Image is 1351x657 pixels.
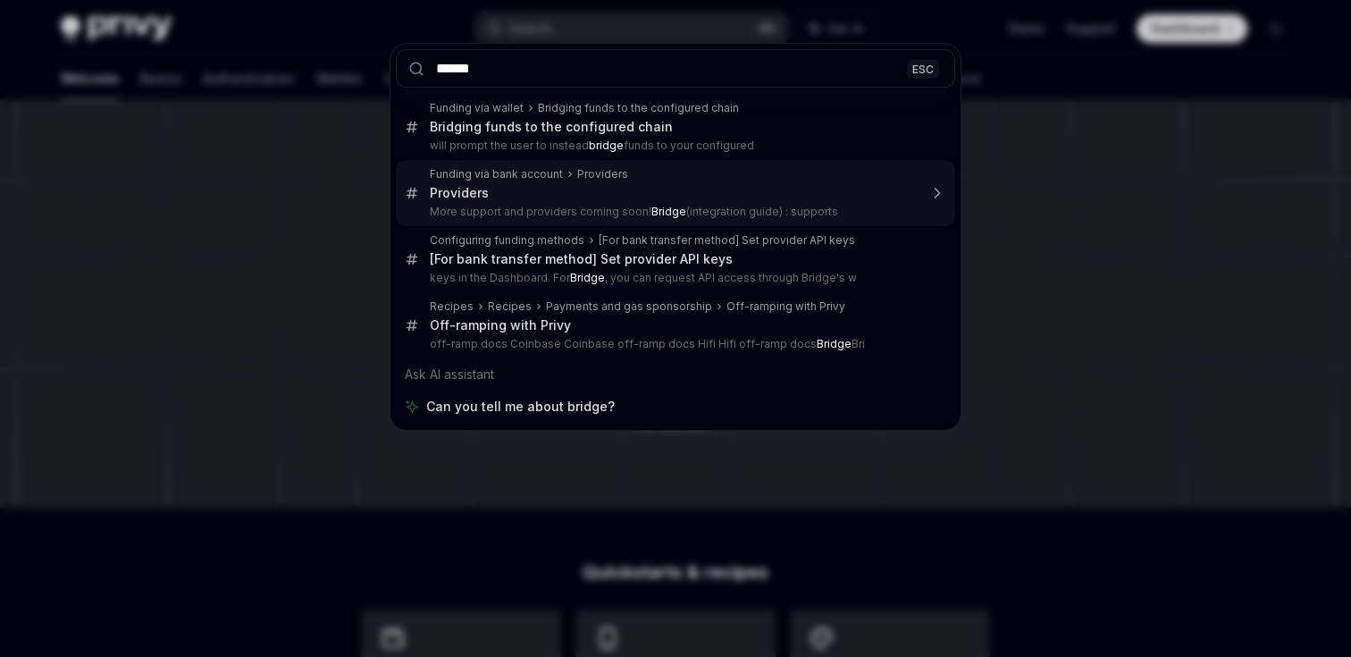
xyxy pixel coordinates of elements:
[589,139,624,152] b: bridge
[430,251,733,267] div: [For bank transfer method] Set provider API keys
[546,299,712,314] div: Payments and gas sponsorship
[599,233,855,248] div: [For bank transfer method] Set provider API keys
[907,59,939,78] div: ESC
[570,271,605,284] b: Bridge
[426,398,615,416] span: Can you tell me about bridge?
[430,337,918,351] p: off-ramp docs Coinbase Coinbase off-ramp docs Hifi Hifi off-ramp docs Bri
[430,101,524,115] div: Funding via wallet
[430,167,563,181] div: Funding via bank account
[430,271,918,285] p: keys in the Dashboard. For , you can request API access through Bridge's w
[430,205,918,219] p: More support and providers coming soon! (integration guide) : supports
[430,185,489,201] div: Providers
[488,299,532,314] div: Recipes
[538,101,739,115] div: Bridging funds to the configured chain
[577,167,628,181] div: Providers
[651,205,686,218] b: Bridge
[396,358,955,391] div: Ask AI assistant
[817,337,852,350] b: Bridge
[430,299,474,314] div: Recipes
[430,317,571,333] div: Off-ramping with Privy
[430,233,584,248] div: Configuring funding methods
[430,139,918,153] p: will prompt the user to instead funds to your configured
[430,119,673,135] div: Bridging funds to the configured chain
[726,299,845,314] div: Off-ramping with Privy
